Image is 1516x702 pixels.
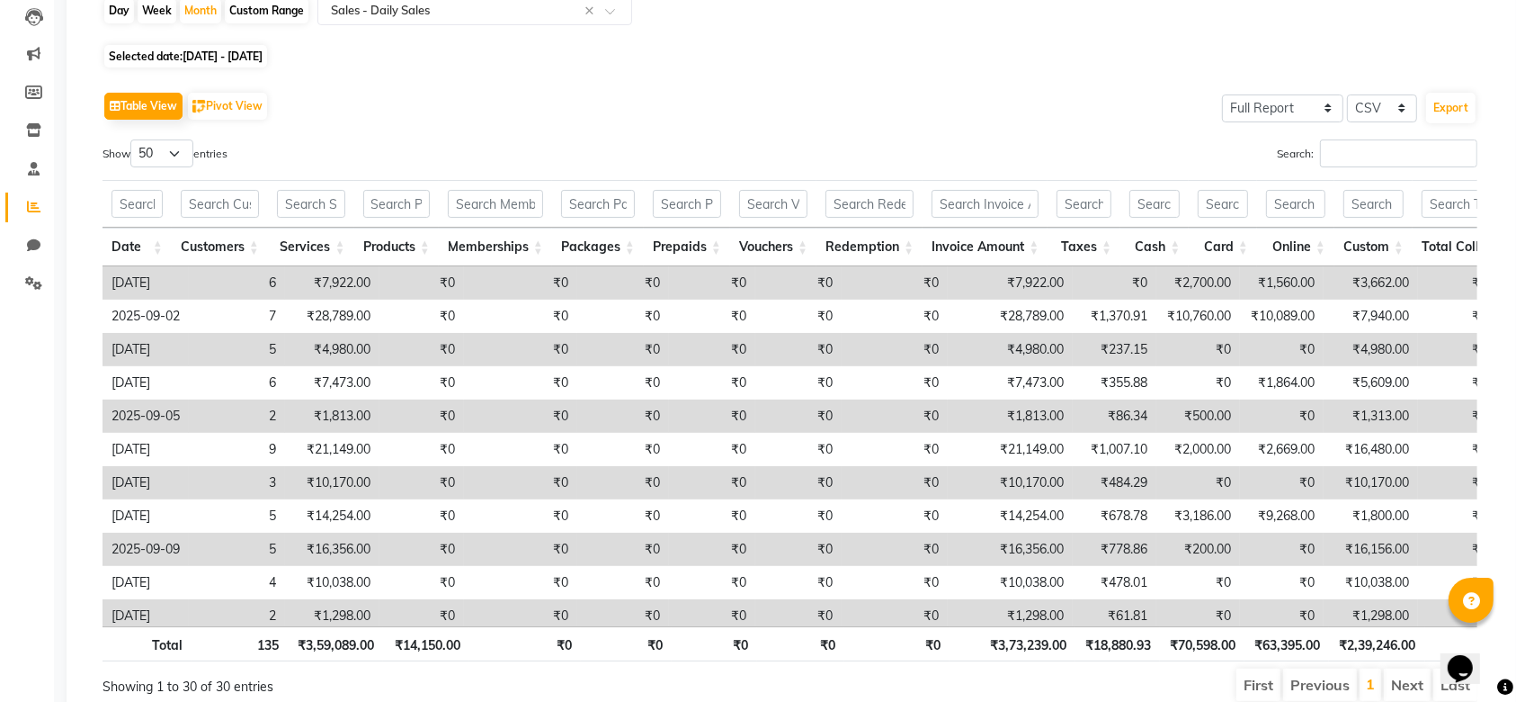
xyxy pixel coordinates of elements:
[103,667,660,697] div: Showing 1 to 30 of 30 entries
[755,266,842,300] td: ₹0
[755,566,842,599] td: ₹0
[464,266,577,300] td: ₹0
[1240,400,1324,433] td: ₹0
[1324,499,1418,533] td: ₹1,800.00
[842,566,948,599] td: ₹0
[1073,300,1156,333] td: ₹1,370.91
[464,566,577,599] td: ₹0
[948,366,1073,400] td: ₹7,473.00
[842,599,948,633] td: ₹0
[577,333,669,366] td: ₹0
[1160,626,1244,661] th: ₹70,598.00
[448,190,543,218] input: Search Memberships
[730,228,816,266] th: Vouchers: activate to sort column ascending
[1324,566,1418,599] td: ₹10,038.00
[189,499,285,533] td: 5
[561,190,635,218] input: Search Packages
[285,300,379,333] td: ₹28,789.00
[379,300,464,333] td: ₹0
[285,333,379,366] td: ₹4,980.00
[644,228,730,266] th: Prepaids: activate to sort column ascending
[669,599,755,633] td: ₹0
[103,333,189,366] td: [DATE]
[1120,228,1189,266] th: Cash: activate to sort column ascending
[189,333,285,366] td: 5
[755,466,842,499] td: ₹0
[842,300,948,333] td: ₹0
[1418,300,1496,333] td: ₹0
[1156,566,1240,599] td: ₹0
[1073,366,1156,400] td: ₹355.88
[1418,400,1496,433] td: ₹0
[1073,533,1156,566] td: ₹778.86
[1240,433,1324,466] td: ₹2,669.00
[189,366,285,400] td: 6
[1156,366,1240,400] td: ₹0
[1366,675,1375,693] a: 1
[948,499,1073,533] td: ₹14,254.00
[189,533,285,566] td: 5
[672,626,757,661] th: ₹0
[285,499,379,533] td: ₹14,254.00
[379,533,464,566] td: ₹0
[104,93,183,120] button: Table View
[1073,566,1156,599] td: ₹478.01
[581,626,672,661] th: ₹0
[1324,366,1418,400] td: ₹5,609.00
[1156,433,1240,466] td: ₹2,000.00
[1324,266,1418,300] td: ₹3,662.00
[181,190,259,218] input: Search Customers
[1240,466,1324,499] td: ₹0
[1324,466,1418,499] td: ₹10,170.00
[464,499,577,533] td: ₹0
[669,566,755,599] td: ₹0
[1240,266,1324,300] td: ₹1,560.00
[948,433,1073,466] td: ₹21,149.00
[669,433,755,466] td: ₹0
[948,300,1073,333] td: ₹28,789.00
[1129,190,1180,218] input: Search Cash
[1057,190,1111,218] input: Search Taxes
[1418,566,1496,599] td: ₹0
[757,626,844,661] th: ₹0
[1277,139,1477,167] label: Search:
[383,626,468,661] th: ₹14,150.00
[103,228,172,266] th: Date: activate to sort column ascending
[464,533,577,566] td: ₹0
[1418,533,1496,566] td: ₹0
[1075,626,1160,661] th: ₹18,880.93
[285,366,379,400] td: ₹7,473.00
[1418,433,1496,466] td: ₹0
[669,533,755,566] td: ₹0
[354,228,439,266] th: Products: activate to sort column ascending
[285,400,379,433] td: ₹1,813.00
[189,566,285,599] td: 4
[1324,300,1418,333] td: ₹7,940.00
[552,228,644,266] th: Packages: activate to sort column ascending
[1324,333,1418,366] td: ₹4,980.00
[755,599,842,633] td: ₹0
[1418,499,1496,533] td: ₹0
[1324,599,1418,633] td: ₹1,298.00
[1418,266,1496,300] td: ₹0
[1418,466,1496,499] td: ₹0
[1257,228,1334,266] th: Online: activate to sort column ascending
[464,433,577,466] td: ₹0
[1073,400,1156,433] td: ₹86.34
[1240,599,1324,633] td: ₹0
[842,366,948,400] td: ₹0
[948,333,1073,366] td: ₹4,980.00
[103,626,192,661] th: Total
[189,400,285,433] td: 2
[577,266,669,300] td: ₹0
[1156,333,1240,366] td: ₹0
[1324,400,1418,433] td: ₹1,313.00
[379,566,464,599] td: ₹0
[469,626,582,661] th: ₹0
[842,533,948,566] td: ₹0
[464,366,577,400] td: ₹0
[111,190,163,218] input: Search Date
[577,533,669,566] td: ₹0
[189,266,285,300] td: 6
[464,400,577,433] td: ₹0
